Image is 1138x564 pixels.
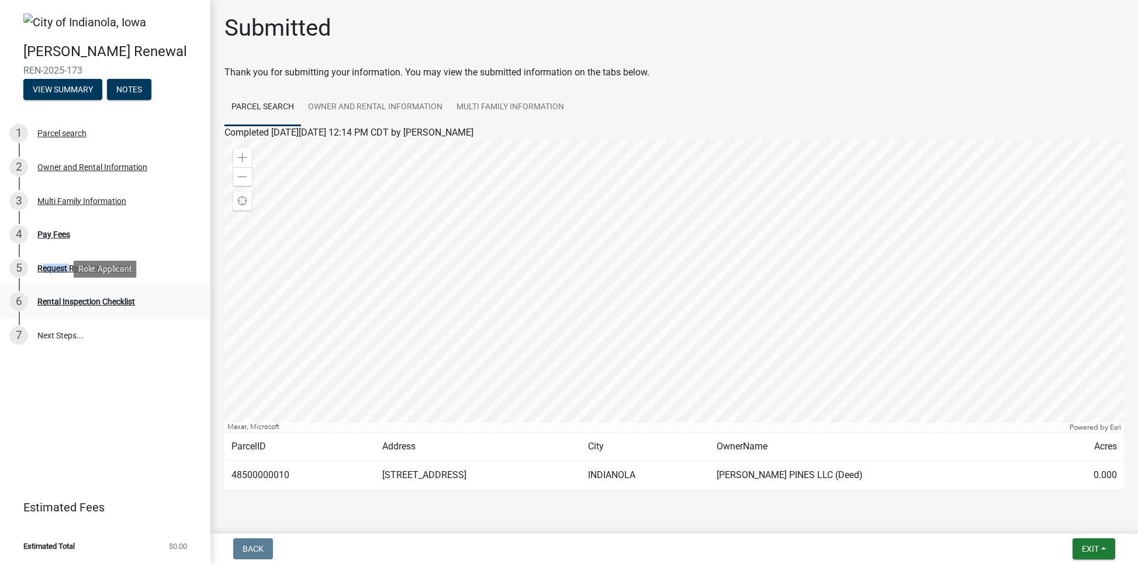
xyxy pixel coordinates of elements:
[37,129,87,137] div: Parcel search
[233,148,252,167] div: Zoom in
[37,230,70,238] div: Pay Fees
[9,496,192,519] a: Estimated Fees
[710,461,1046,490] td: [PERSON_NAME] PINES LLC (Deed)
[9,124,28,143] div: 1
[1046,432,1124,461] td: Acres
[224,432,375,461] td: ParcelID
[224,127,473,138] span: Completed [DATE][DATE] 12:14 PM CDT by [PERSON_NAME]
[224,461,375,490] td: 48500000010
[375,461,581,490] td: [STREET_ADDRESS]
[224,423,1067,432] div: Maxar, Microsoft
[224,65,1124,79] div: Thank you for submitting your information. You may view the submitted information on the tabs below.
[233,192,252,210] div: Find my location
[37,197,126,205] div: Multi Family Information
[581,432,710,461] td: City
[1073,538,1115,559] button: Exit
[37,297,135,306] div: Rental Inspection Checklist
[9,292,28,311] div: 6
[107,79,151,100] button: Notes
[9,259,28,278] div: 5
[23,79,102,100] button: View Summary
[1110,423,1121,431] a: Esri
[9,326,28,345] div: 7
[449,89,571,126] a: Multi Family Information
[23,542,75,550] span: Estimated Total
[9,192,28,210] div: 3
[233,538,273,559] button: Back
[107,85,151,95] wm-modal-confirm: Notes
[1046,461,1124,490] td: 0.000
[9,225,28,244] div: 4
[710,432,1046,461] td: OwnerName
[301,89,449,126] a: Owner and Rental Information
[23,13,146,31] img: City of Indianola, Iowa
[169,542,187,550] span: $0.00
[243,544,264,553] span: Back
[375,432,581,461] td: Address
[9,158,28,177] div: 2
[37,264,132,272] div: Request Rental Inspection
[224,14,331,42] h1: Submitted
[23,65,187,76] span: REN-2025-173
[1067,423,1124,432] div: Powered by
[233,167,252,186] div: Zoom out
[37,163,147,171] div: Owner and Rental Information
[23,43,201,60] h4: [PERSON_NAME] Renewal
[224,89,301,126] a: Parcel search
[581,461,710,490] td: INDIANOLA
[74,261,137,278] div: Role: Applicant
[1082,544,1099,553] span: Exit
[23,85,102,95] wm-modal-confirm: Summary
